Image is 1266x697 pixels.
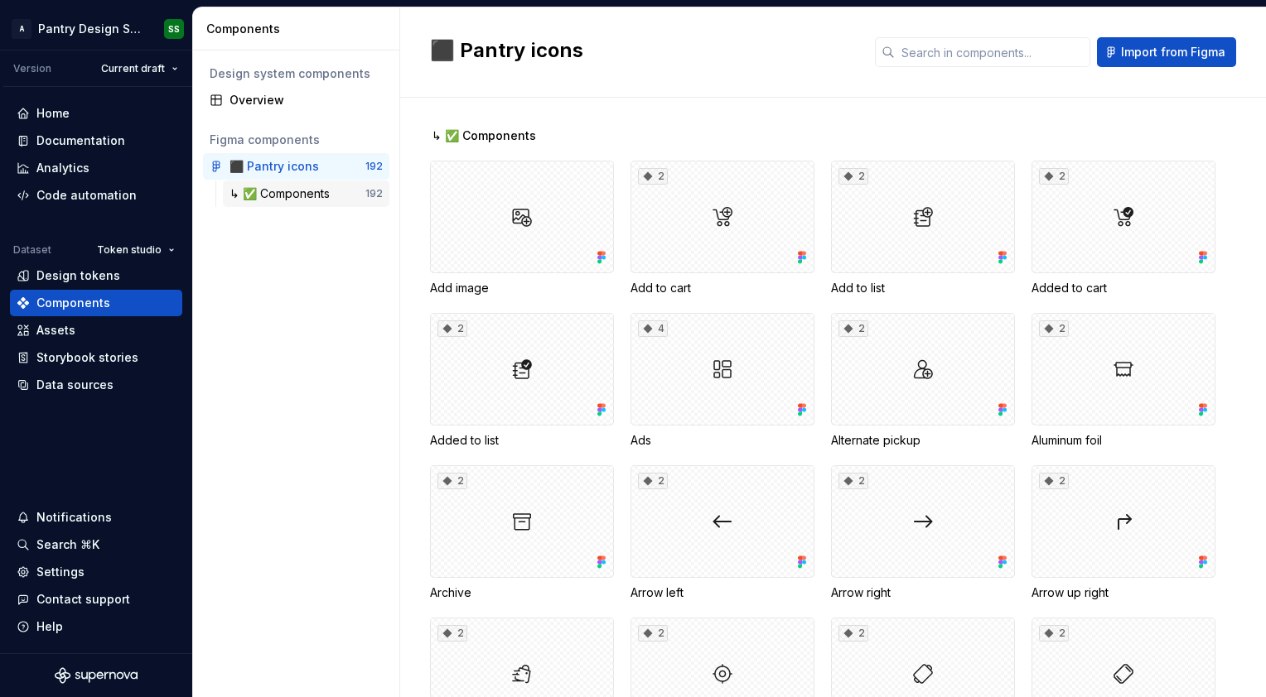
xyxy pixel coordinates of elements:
div: 2 [838,320,868,337]
a: Overview [203,87,389,113]
div: Add image [430,161,614,296]
a: Documentation [10,127,182,154]
a: Settings [10,559,182,585]
div: Add to cart [631,280,814,296]
a: Analytics [10,155,182,181]
div: 2Arrow right [831,465,1015,601]
a: Data sources [10,372,182,398]
div: Version [13,62,51,75]
div: ⬛️ Pantry icons [230,158,319,175]
a: Storybook stories [10,344,182,371]
div: 2 [838,168,868,185]
div: Added to list [430,432,614,449]
button: Import from Figma [1097,37,1236,67]
div: Arrow right [831,584,1015,601]
div: Storybook stories [36,349,138,366]
div: Components [206,21,393,37]
div: Alternate pickup [831,432,1015,449]
span: Current draft [101,62,165,75]
div: Ads [631,432,814,449]
div: 2Alternate pickup [831,313,1015,449]
div: Contact support [36,591,130,608]
a: Home [10,100,182,127]
h2: ⬛️ Pantry icons [430,37,855,64]
div: 2Aluminum foil [1032,313,1215,449]
div: Dataset [13,243,51,257]
div: 192 [365,187,383,200]
div: 2Arrow left [631,465,814,601]
div: Archive [430,584,614,601]
div: Analytics [36,160,89,176]
div: 2 [1039,320,1069,337]
div: Added to cart [1032,280,1215,296]
div: 4Ads [631,313,814,449]
button: Contact support [10,586,182,613]
div: 2 [1039,168,1069,185]
button: Notifications [10,504,182,531]
button: Token studio [89,238,182,262]
button: Current draft [94,57,186,80]
button: APantry Design SystemSS [3,11,189,46]
div: 2 [838,625,868,642]
div: Help [36,618,63,635]
div: Pantry Design System [38,21,144,37]
div: 2 [437,320,467,337]
div: Add to list [831,280,1015,296]
div: 2Added to list [430,313,614,449]
div: 2 [638,168,668,185]
div: Figma components [210,132,383,148]
div: ↳ ✅ Components [230,185,336,202]
div: 2Added to cart [1032,161,1215,296]
div: Overview [230,92,383,108]
div: Components [36,295,110,311]
div: Code automation [36,187,137,204]
div: Assets [36,322,75,339]
div: 2Add to cart [631,161,814,296]
button: Help [10,613,182,640]
div: 2 [638,473,668,489]
a: ⬛️ Pantry icons192 [203,153,389,180]
svg: Supernova Logo [55,667,138,684]
span: Import from Figma [1121,44,1225,60]
div: 2Archive [430,465,614,601]
div: A [12,19,31,39]
a: ↳ ✅ Components192 [223,180,389,207]
div: 2 [1039,625,1069,642]
div: Data sources [36,377,114,393]
div: 4 [638,320,668,337]
div: Home [36,105,70,122]
span: Token studio [97,243,162,257]
div: Settings [36,564,85,580]
a: Code automation [10,182,182,209]
a: Design tokens [10,262,182,289]
div: 2 [1039,473,1069,489]
input: Search in components... [895,37,1090,67]
div: 2 [638,625,668,642]
div: Design tokens [36,267,120,284]
div: Aluminum foil [1032,432,1215,449]
div: 2 [838,473,868,489]
div: 2 [437,625,467,642]
span: ↳ ✅ Components [432,127,536,144]
div: Search ⌘K [36,536,99,553]
div: 2 [437,473,467,489]
div: Arrow left [631,584,814,601]
button: Search ⌘K [10,531,182,558]
div: Design system components [210,65,383,82]
a: Assets [10,317,182,344]
div: Documentation [36,132,125,149]
div: Arrow up right [1032,584,1215,601]
div: Notifications [36,509,112,526]
a: Components [10,290,182,316]
div: 2Arrow up right [1032,465,1215,601]
div: Add image [430,280,614,296]
div: 2Add to list [831,161,1015,296]
div: 192 [365,160,383,173]
div: SS [168,22,180,36]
